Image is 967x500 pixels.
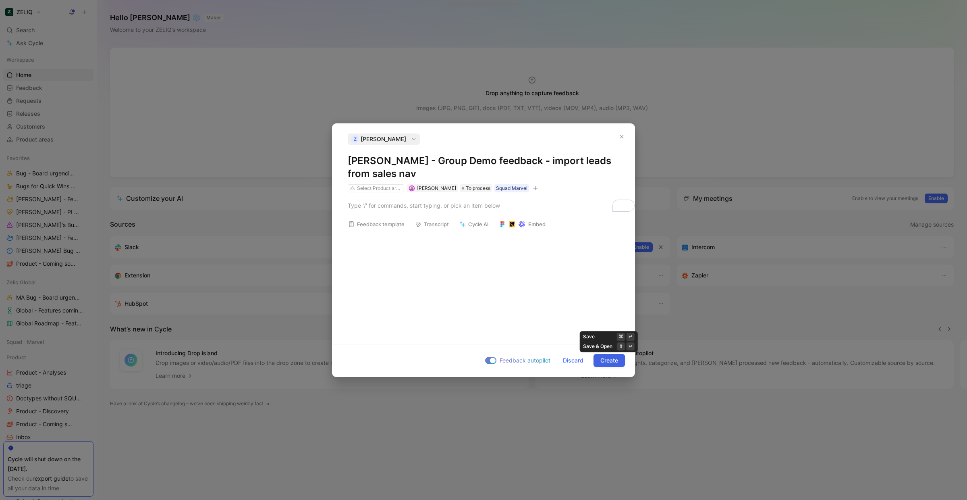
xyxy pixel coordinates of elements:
[409,186,414,190] img: avatar
[417,185,456,191] span: [PERSON_NAME]
[600,356,618,365] span: Create
[460,184,492,192] div: To process
[357,184,402,192] div: Select Product areas
[348,154,619,180] h1: [PERSON_NAME] - Group Demo feedback - import leads from sales nav
[466,184,490,192] span: To process
[411,219,452,230] button: Transcript
[332,192,635,219] div: To enrich screen reader interactions, please activate Accessibility in Grammarly extension settings
[344,219,408,230] button: Feedback template
[593,354,625,367] button: Create
[563,356,583,365] span: Discard
[351,135,359,143] div: z
[556,354,590,367] button: Discard
[496,219,549,230] button: Embed
[456,219,492,230] button: Cycle AI
[496,184,527,192] div: Squad Marvel
[348,133,420,145] button: z[PERSON_NAME]
[483,355,553,366] button: Feedback autopilot
[500,356,550,365] span: Feedback autopilot
[361,134,406,144] span: [PERSON_NAME]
